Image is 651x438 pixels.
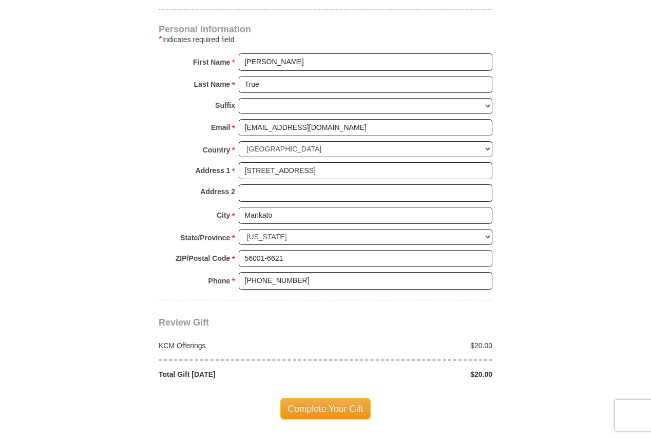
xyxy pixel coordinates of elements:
[325,340,498,351] div: $20.00
[154,340,326,351] div: KCM Offerings
[176,251,231,265] strong: ZIP/Postal Code
[159,317,209,328] span: Review Gift
[203,143,231,157] strong: Country
[208,274,231,288] strong: Phone
[159,25,492,33] h4: Personal Information
[196,163,231,178] strong: Address 1
[217,208,230,222] strong: City
[200,184,235,199] strong: Address 2
[159,33,492,46] div: Indicates required field
[325,369,498,379] div: $20.00
[194,77,231,91] strong: Last Name
[154,369,326,379] div: Total Gift [DATE]
[280,398,371,420] span: Complete Your Gift
[211,120,230,135] strong: Email
[215,98,235,112] strong: Suffix
[193,55,230,69] strong: First Name
[180,231,230,245] strong: State/Province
